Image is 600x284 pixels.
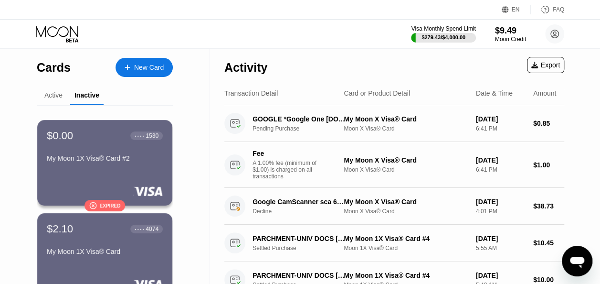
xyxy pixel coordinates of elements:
div: Transaction Detail [224,89,278,97]
div: Fee [253,150,319,157]
div: [DATE] [476,198,526,206]
div: $38.73 [533,202,564,210]
div: My Moon 1X Visa® Card #4 [344,235,468,242]
div: $1.00 [533,161,564,169]
div: Amount [533,89,556,97]
div: FAQ [531,5,564,14]
div: Moon X Visa® Card [344,208,468,215]
div: $10.45 [533,239,564,247]
div: A 1.00% fee (minimum of $1.00) is charged on all transactions [253,160,324,180]
div: Google CamScanner sca 650-2530000 US [253,198,346,206]
div:  [89,202,97,210]
div: 5:55 AM [476,245,526,251]
div: Card or Product Detail [344,89,410,97]
div: Cards [37,61,71,75]
div: 4074 [146,226,158,232]
div: $9.49Moon Credit [495,26,526,43]
iframe: Button to launch messaging window [562,246,592,276]
div: My Moon 1X Visa® Card #2 [47,154,163,162]
div: Moon 1X Visa® Card [344,245,468,251]
div: PARCHMENT-UNIV DOCS [PHONE_NUMBER] US [253,235,346,242]
div: Visa Monthly Spend Limit [411,25,475,32]
div: 1530 [146,132,158,139]
div: FAQ [553,6,564,13]
div: [DATE] [476,272,526,279]
div: Decline [253,208,353,215]
div: My Moon 1X Visa® Card [47,248,163,255]
div: FeeA 1.00% fee (minimum of $1.00) is charged on all transactionsMy Moon X Visa® CardMoon X Visa® ... [224,142,564,188]
div: Moon X Visa® Card [344,125,468,132]
div: Expired [100,203,121,208]
div: Activity [224,61,267,75]
div: GOOGLE *Google One [DOMAIN_NAME][URL][GEOGRAPHIC_DATA] [253,115,346,123]
div: Moon Credit [495,36,526,43]
div: My Moon 1X Visa® Card #4 [344,272,468,279]
div: $2.10 [47,223,73,235]
div: $9.49 [495,26,526,36]
div: ● ● ● ● [135,228,144,230]
div: $279.43 / $4,000.00 [421,34,465,40]
div: Visa Monthly Spend Limit$279.43/$4,000.00 [411,25,475,43]
div: PARCHMENT-UNIV DOCS [PHONE_NUMBER] USSettled PurchaseMy Moon 1X Visa® Card #4Moon 1X Visa® Card[D... [224,225,564,262]
div: $10.00 [533,276,564,284]
div: New Card [134,64,164,72]
div: Export [527,57,564,73]
div: My Moon X Visa® Card [344,115,468,123]
div: 6:41 PM [476,166,526,173]
div: ● ● ● ● [135,134,144,137]
div: Pending Purchase [253,125,353,132]
div: Settled Purchase [253,245,353,251]
div: [DATE] [476,115,526,123]
div: 6:41 PM [476,125,526,132]
div: $0.85 [533,120,564,127]
div: [DATE] [476,235,526,242]
div: $0.00● ● ● ●1530My Moon 1X Visa® Card #2Expired [37,120,172,206]
div: Active [44,91,63,99]
div: $0.00 [47,130,73,142]
div: Google CamScanner sca 650-2530000 USDeclineMy Moon X Visa® CardMoon X Visa® Card[DATE]4:01 PM$38.73 [224,188,564,225]
div: Inactive [74,91,99,99]
div: Moon X Visa® Card [344,166,468,173]
div: Export [531,61,560,69]
div: EN [502,5,531,14]
div: My Moon X Visa® Card [344,198,468,206]
div: New Card [116,58,173,77]
div: EN [512,6,520,13]
div: 4:01 PM [476,208,526,215]
div: Date & Time [476,89,513,97]
div: GOOGLE *Google One [DOMAIN_NAME][URL][GEOGRAPHIC_DATA]Pending PurchaseMy Moon X Visa® CardMoon X ... [224,105,564,142]
div: PARCHMENT-UNIV DOCS [PHONE_NUMBER] US [253,272,346,279]
div: My Moon X Visa® Card [344,156,468,164]
div: [DATE] [476,156,526,164]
